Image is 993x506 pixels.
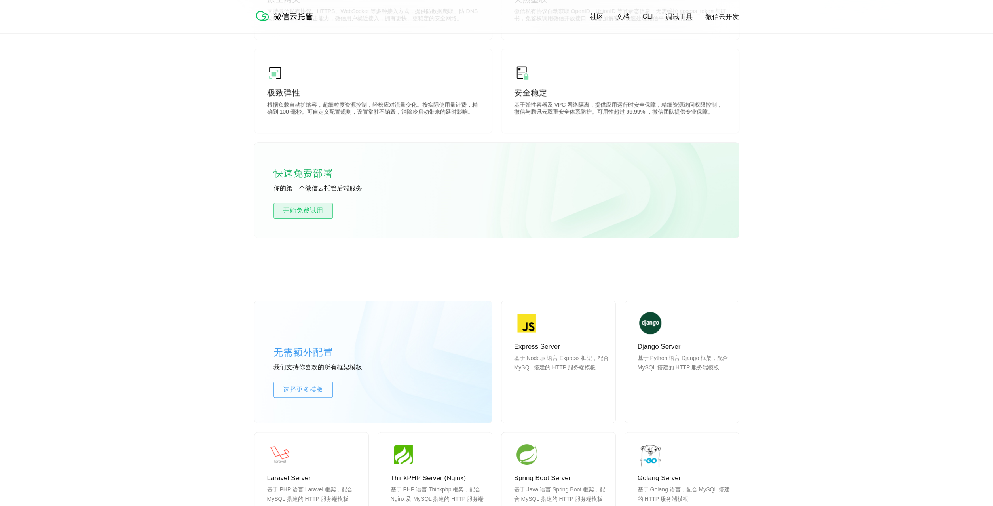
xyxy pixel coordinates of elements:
[616,12,630,21] a: 文档
[254,18,318,25] a: 微信云托管
[273,344,392,360] p: 无需额外配置
[638,474,733,483] p: Golang Server
[514,342,609,352] p: Express Server
[514,101,726,117] p: 基于弹性容器及 VPC 网络隔离，提供应用运行时安全保障，精细资源访问权限控制，微信与腾讯云双重安全体系防护。可用性超过 99.99% ，微信团队提供专业保障。
[273,363,392,372] p: 我们支持你喜欢的所有框架模板
[267,87,479,98] p: 极致弹性
[267,101,479,117] p: 根据负载自动扩缩容，超细粒度资源控制，轻松应对流量变化。按实际使用量计费，精确到 100 毫秒。可自定义配置规则，设置常驻不销毁，消除冷启动带来的延时影响。
[590,12,604,21] a: 社区
[391,474,486,483] p: ThinkPHP Server (Nginx)
[267,474,362,483] p: Laravel Server
[274,206,332,215] span: 开始免费试用
[642,13,653,21] a: CLI
[705,12,739,21] a: 微信云开发
[274,385,332,394] span: 选择更多模板
[666,12,693,21] a: 调试工具
[273,165,353,181] p: 快速免费部署
[254,8,318,24] img: 微信云托管
[514,474,609,483] p: Spring Boot Server
[514,87,726,98] p: 安全稳定
[638,353,733,391] p: 基于 Python 语言 Django 框架，配合 MySQL 搭建的 HTTP 服务端模板
[273,185,392,193] p: 你的第一个微信云托管后端服务
[638,342,733,352] p: Django Server
[514,353,609,391] p: 基于 Node.js 语言 Express 框架，配合 MySQL 搭建的 HTTP 服务端模板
